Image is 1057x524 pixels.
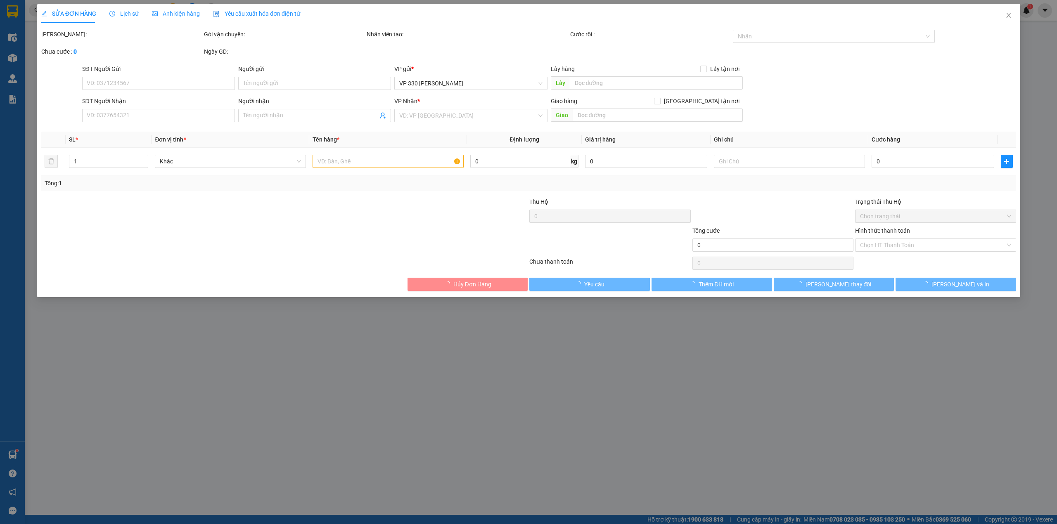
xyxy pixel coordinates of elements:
[805,280,871,289] span: [PERSON_NAME] thay đổi
[155,136,186,143] span: Đơn vị tính
[855,227,910,234] label: Hình thức thanh toán
[213,11,220,17] img: icon
[73,48,77,55] b: 0
[922,281,931,287] span: loading
[213,10,300,17] span: Yêu cầu xuất hóa đơn điện tử
[45,179,408,188] div: Tổng: 1
[584,280,604,289] span: Yêu cầu
[394,64,547,73] div: VP gửi
[152,11,158,17] span: picture
[407,278,528,291] button: Hủy Đơn Hàng
[1000,155,1012,168] button: plus
[204,47,365,56] div: Ngày GD:
[896,278,1016,291] button: [PERSON_NAME] và In
[692,227,719,234] span: Tổng cước
[690,281,699,287] span: loading
[550,98,577,104] span: Giao hàng
[699,280,734,289] span: Thêm ĐH mới
[872,136,900,143] span: Cước hàng
[109,11,115,17] span: clock-circle
[379,112,386,119] span: user-add
[570,30,731,39] div: Cước rồi :
[453,280,491,289] span: Hủy Đơn Hàng
[313,136,339,143] span: Tên hàng
[528,257,691,271] div: Chưa thanh toán
[109,10,139,17] span: Lịch sử
[570,155,578,168] span: kg
[529,278,650,291] button: Yêu cầu
[510,136,539,143] span: Định lượng
[82,97,235,106] div: SĐT Người Nhận
[41,11,47,17] span: edit
[238,97,391,106] div: Người nhận
[575,281,584,287] span: loading
[550,109,572,122] span: Giao
[796,281,805,287] span: loading
[714,155,865,168] input: Ghi Chú
[152,10,200,17] span: Ảnh kiện hàng
[660,97,742,106] span: [GEOGRAPHIC_DATA] tận nơi
[585,136,615,143] span: Giá trị hàng
[41,10,96,17] span: SỬA ĐƠN HÀNG
[82,64,235,73] div: SĐT Người Gửi
[931,280,989,289] span: [PERSON_NAME] và In
[399,77,542,90] span: VP 330 Lê Duẫn
[1001,158,1012,165] span: plus
[997,4,1020,27] button: Close
[69,136,76,143] span: SL
[204,30,365,39] div: Gói vận chuyển:
[550,76,569,90] span: Lấy
[444,281,453,287] span: loading
[706,64,742,73] span: Lấy tận nơi
[1005,12,1012,19] span: close
[860,210,1011,222] span: Chọn trạng thái
[652,278,772,291] button: Thêm ĐH mới
[773,278,894,291] button: [PERSON_NAME] thay đổi
[367,30,569,39] div: Nhân viên tạo:
[572,109,742,122] input: Dọc đường
[855,197,1016,206] div: Trạng thái Thu Hộ
[711,132,868,148] th: Ghi chú
[569,76,742,90] input: Dọc đường
[394,98,417,104] span: VP Nhận
[160,155,301,168] span: Khác
[41,47,202,56] div: Chưa cước :
[41,30,202,39] div: [PERSON_NAME]:
[550,66,574,72] span: Lấy hàng
[529,198,548,205] span: Thu Hộ
[45,155,58,168] button: delete
[313,155,464,168] input: VD: Bàn, Ghế
[238,64,391,73] div: Người gửi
